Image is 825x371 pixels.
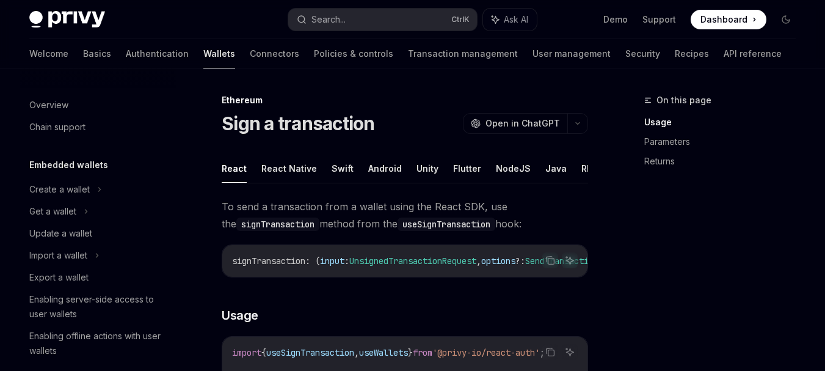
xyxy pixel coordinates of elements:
span: Dashboard [700,13,747,26]
span: Ask AI [504,13,528,26]
a: Dashboard [691,10,766,29]
a: Enabling offline actions with user wallets [20,325,176,362]
button: Copy the contents from the code block [542,252,558,268]
h1: Sign a transaction [222,112,375,134]
div: Enabling server-side access to user wallets [29,292,169,321]
span: : [344,255,349,266]
a: Parameters [644,132,805,152]
span: , [476,255,481,266]
div: Chain support [29,120,85,134]
span: useWallets [359,347,408,358]
div: Import a wallet [29,248,87,263]
a: Transaction management [408,39,518,68]
a: Demo [603,13,628,26]
a: Welcome [29,39,68,68]
span: '@privy-io/react-auth' [432,347,540,358]
button: Unity [416,154,438,183]
a: User management [532,39,611,68]
a: Returns [644,152,805,171]
span: import [232,347,261,358]
a: Chain support [20,116,176,138]
span: , [354,347,359,358]
div: Update a wallet [29,226,92,241]
div: Ethereum [222,94,588,106]
button: React [222,154,247,183]
div: Create a wallet [29,182,90,197]
button: Flutter [453,154,481,183]
a: Support [642,13,676,26]
button: Search...CtrlK [288,9,478,31]
div: Enabling offline actions with user wallets [29,329,169,358]
a: Connectors [250,39,299,68]
button: Ask AI [483,9,537,31]
a: Security [625,39,660,68]
img: dark logo [29,11,105,28]
button: REST API [581,154,620,183]
button: Ask AI [562,344,578,360]
a: Overview [20,94,176,116]
button: Ask AI [562,252,578,268]
span: Usage [222,307,258,324]
span: Open in ChatGPT [485,117,560,130]
button: Toggle dark mode [776,10,796,29]
a: Policies & controls [314,39,393,68]
span: Ctrl K [451,15,470,24]
button: NodeJS [496,154,531,183]
button: Open in ChatGPT [463,113,567,134]
div: Get a wallet [29,204,76,219]
span: from [413,347,432,358]
span: useSignTransaction [266,347,354,358]
button: Copy the contents from the code block [542,344,558,360]
a: Enabling server-side access to user wallets [20,288,176,325]
a: API reference [724,39,782,68]
button: Android [368,154,402,183]
span: SendTransactionOptions [525,255,633,266]
button: React Native [261,154,317,183]
span: To send a transaction from a wallet using the React SDK, use the method from the hook: [222,198,588,232]
span: ; [540,347,545,358]
code: useSignTransaction [398,218,495,231]
span: input [320,255,344,266]
span: UnsignedTransactionRequest [349,255,476,266]
span: ?: [515,255,525,266]
a: Usage [644,112,805,132]
span: { [261,347,266,358]
a: Update a wallet [20,222,176,244]
div: Search... [311,12,346,27]
a: Basics [83,39,111,68]
code: signTransaction [236,218,319,231]
span: } [408,347,413,358]
span: On this page [656,93,711,108]
a: Authentication [126,39,189,68]
button: Swift [332,154,354,183]
a: Wallets [203,39,235,68]
span: signTransaction [232,255,305,266]
span: options [481,255,515,266]
h5: Embedded wallets [29,158,108,172]
button: Java [545,154,567,183]
span: : ( [305,255,320,266]
div: Overview [29,98,68,112]
a: Export a wallet [20,266,176,288]
div: Export a wallet [29,270,89,285]
a: Recipes [675,39,709,68]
